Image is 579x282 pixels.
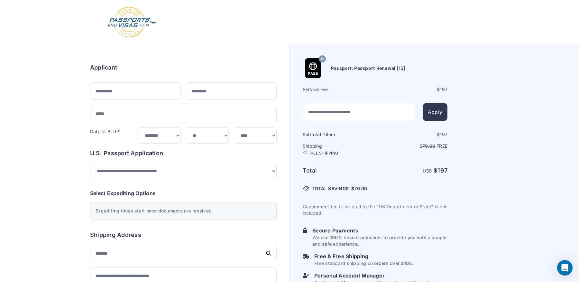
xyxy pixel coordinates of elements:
h6: Secure Payments [312,227,447,234]
h6: Applicant [90,63,117,72]
span: 197 [440,87,447,92]
span: TOTAL SAVINGS [312,185,349,192]
button: Apply [423,103,447,121]
span: FREE SHIPPING [308,151,338,156]
h6: Free & Free Shipping [314,252,413,260]
span: USD [423,168,432,174]
h6: Subtotal · item [303,131,374,138]
h6: Select Expediting Options [90,189,277,197]
img: Product Name [303,58,323,78]
p: Free standard shipping on orders over $100. [314,260,413,267]
p: We use 100% secure payments to provide you with a simple and safe experience. [312,234,447,247]
span: 197 [440,132,447,137]
div: Open Intercom Messenger [557,260,573,276]
p: Government fee to be paid to the "US Department of State" is not included. [303,203,447,216]
h6: Shipping [303,143,374,156]
span: 79.99 [422,143,435,149]
span: 197 [437,167,447,174]
span: 1 [324,132,326,137]
label: Date of Birth* [90,129,120,134]
span: Free [437,143,447,149]
div: $ [376,131,447,138]
span: 15 [321,55,324,63]
p: $ [376,143,447,149]
h6: U.S. Passport Application [90,149,277,158]
h6: Passport: Passport Renewal [15] [331,65,405,71]
h6: Personal Account Manager [314,272,447,279]
img: Logo [106,6,157,38]
strong: $ [434,167,447,174]
div: Expediting times start once documents are received. [90,202,277,220]
span: 79.99 [354,186,367,191]
div: $ [376,86,447,93]
h6: Service Fee [303,86,374,93]
h6: Total [303,166,374,175]
span: $ [351,185,367,192]
h6: Shipping Address [90,230,277,240]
